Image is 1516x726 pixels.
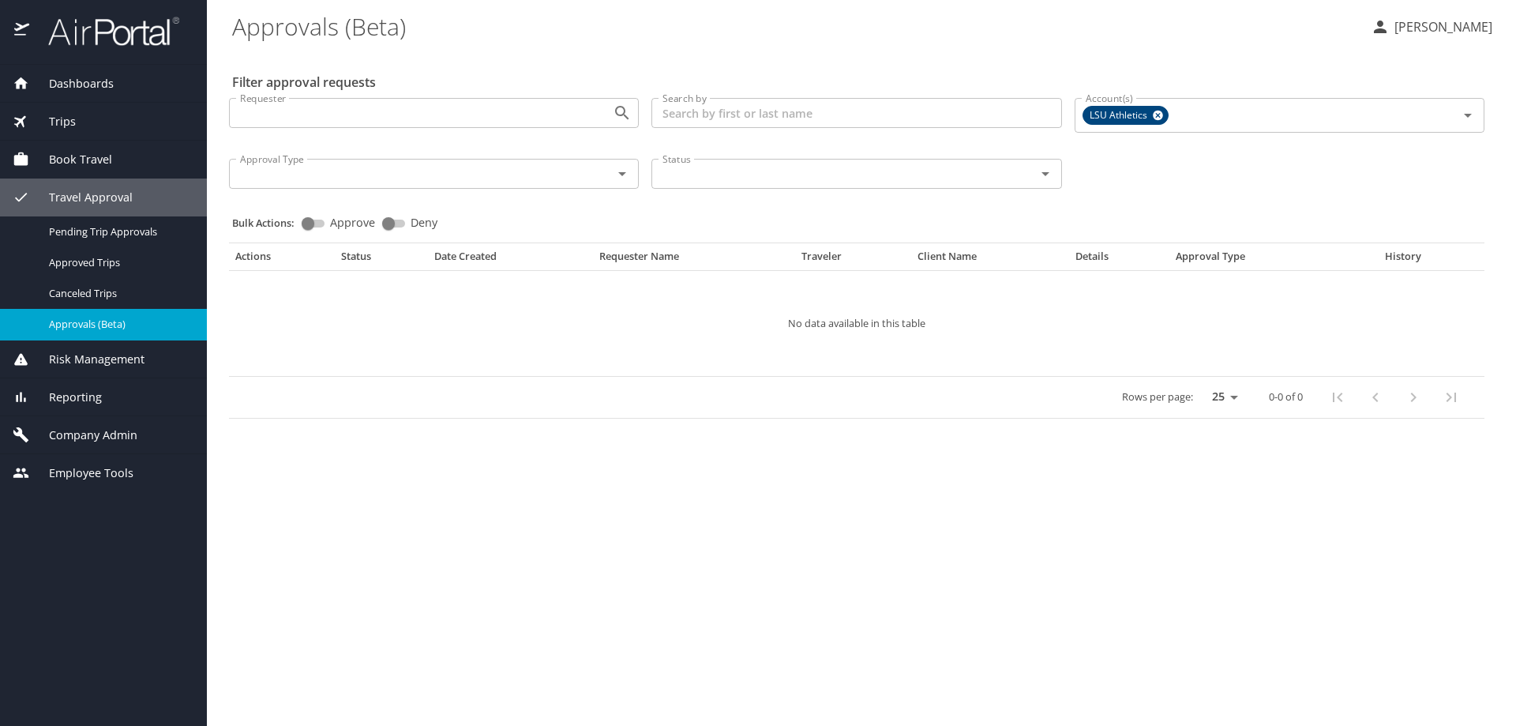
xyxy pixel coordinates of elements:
[29,75,114,92] span: Dashboards
[611,163,633,185] button: Open
[229,250,335,270] th: Actions
[330,217,375,228] span: Approve
[411,217,437,228] span: Deny
[335,250,428,270] th: Status
[593,250,796,270] th: Requester Name
[29,465,133,482] span: Employee Tools
[428,250,592,270] th: Date Created
[611,102,633,124] button: Open
[651,98,1061,128] input: Search by first or last name
[795,250,911,270] th: Traveler
[1169,250,1349,270] th: Approval Type
[1083,107,1157,124] span: LSU Athletics
[29,389,102,406] span: Reporting
[1034,163,1056,185] button: Open
[1349,250,1457,270] th: History
[31,16,179,47] img: airportal-logo.png
[1069,250,1169,270] th: Details
[229,250,1484,419] table: Approval table
[14,16,31,47] img: icon-airportal.png
[911,250,1069,270] th: Client Name
[29,113,76,130] span: Trips
[232,2,1358,51] h1: Approvals (Beta)
[29,151,112,168] span: Book Travel
[1269,392,1303,402] p: 0-0 of 0
[49,286,188,301] span: Canceled Trips
[29,427,137,444] span: Company Admin
[1199,386,1244,409] select: rows per page
[1390,17,1492,36] p: [PERSON_NAME]
[29,351,144,368] span: Risk Management
[29,189,133,206] span: Travel Approval
[1122,392,1193,402] p: Rows per page:
[1083,106,1169,125] div: LSU Athletics
[49,317,188,332] span: Approvals (Beta)
[232,70,376,95] h2: Filter approval requests
[1364,13,1499,41] button: [PERSON_NAME]
[49,255,188,270] span: Approved Trips
[276,318,1437,329] p: No data available in this table
[49,224,188,239] span: Pending Trip Approvals
[232,216,307,230] p: Bulk Actions:
[1457,104,1479,126] button: Open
